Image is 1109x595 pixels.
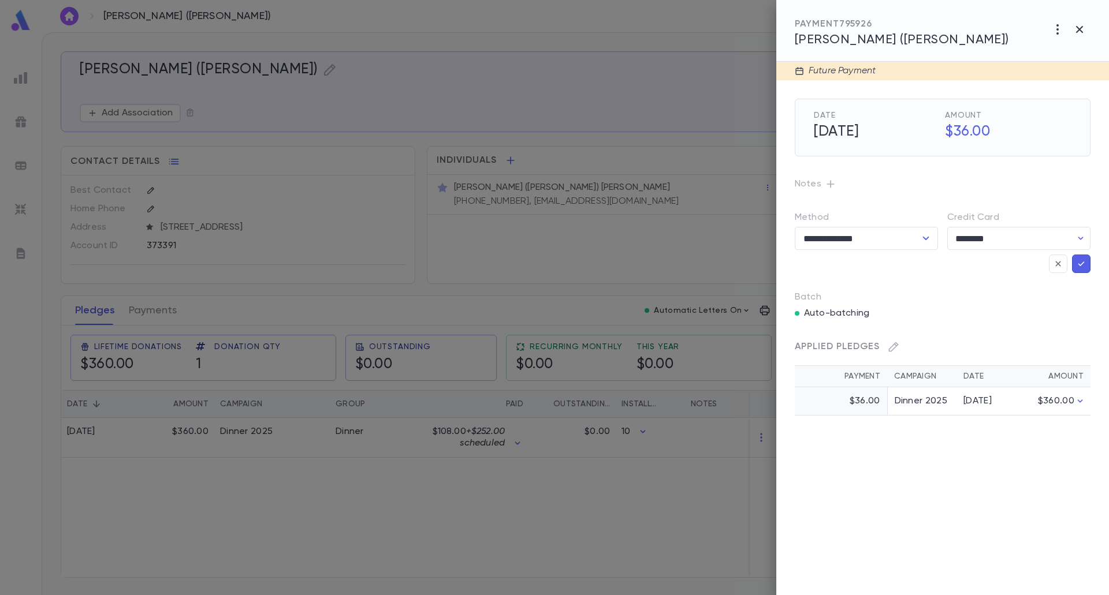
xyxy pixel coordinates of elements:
h5: [DATE] [807,120,940,144]
th: Amount [1014,366,1091,387]
span: Applied Pledges [795,342,880,351]
span: Amount [945,111,1071,120]
h5: $36.00 [938,120,1071,144]
span: Date [814,111,940,120]
button: Open [918,230,934,246]
span: [PERSON_NAME] ([PERSON_NAME]) [795,33,1009,46]
label: Credit Card [947,212,999,223]
td: $36.00 [795,387,887,416]
p: Batch [795,291,1091,303]
div: [DATE] [963,395,1007,407]
td: $360.00 [1014,387,1091,416]
th: Date [957,366,1014,387]
th: Payment [795,366,887,387]
div: Future Payment [804,65,876,77]
p: Notes [795,175,1091,193]
label: Method [795,212,829,223]
div: PAYMENT 795926 [795,18,1009,30]
td: Dinner 2025 [887,387,957,416]
p: Auto-batching [804,308,869,319]
th: Campaign [887,366,957,387]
